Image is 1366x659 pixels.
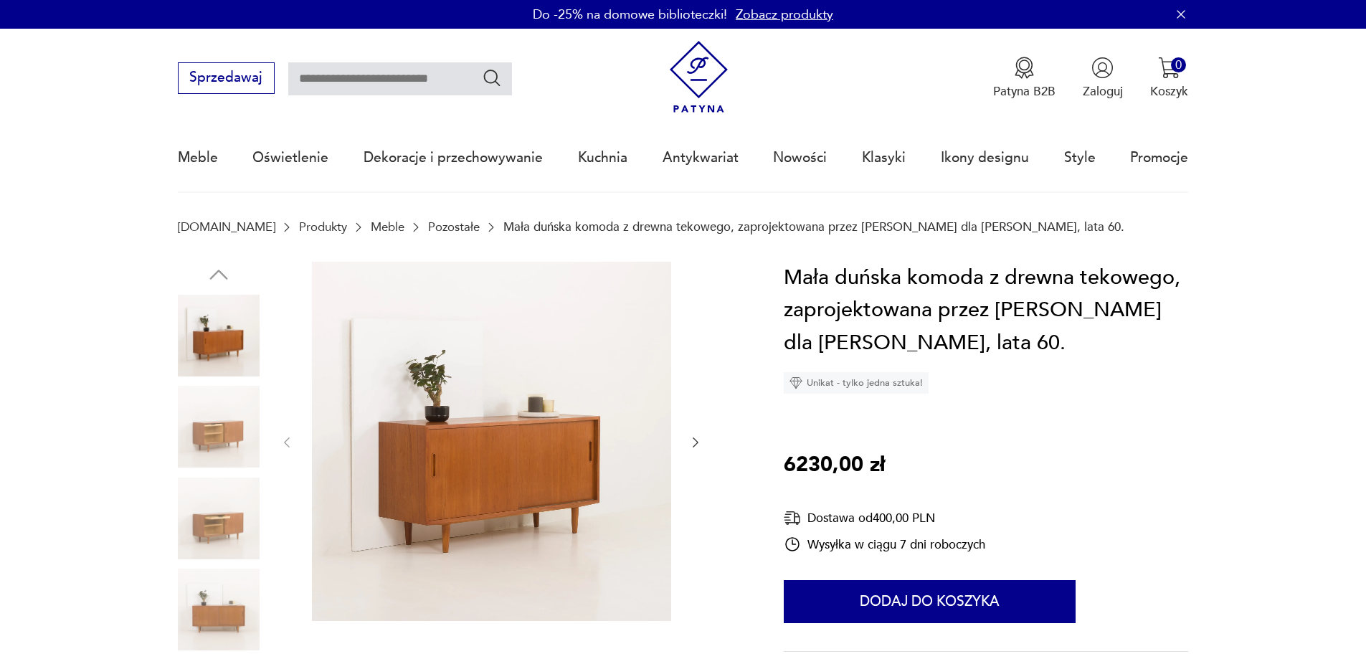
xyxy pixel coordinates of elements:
img: Ikonka użytkownika [1091,57,1114,79]
button: Szukaj [482,67,503,88]
h1: Mała duńska komoda z drewna tekowego, zaprojektowana przez [PERSON_NAME] dla [PERSON_NAME], lata 60. [784,262,1188,360]
button: Sprzedawaj [178,62,275,94]
button: Patyna B2B [993,57,1056,100]
a: Pozostałe [428,220,480,234]
button: Dodaj do koszyka [784,580,1076,623]
a: Nowości [773,125,827,191]
img: Ikona dostawy [784,509,801,527]
a: Meble [371,220,404,234]
img: Zdjęcie produktu Mała duńska komoda z drewna tekowego, zaprojektowana przez Carlo Jensena dla Hun... [178,569,260,650]
p: Patyna B2B [993,83,1056,100]
p: Koszyk [1150,83,1188,100]
button: 0Koszyk [1150,57,1188,100]
a: Kuchnia [578,125,627,191]
p: Do -25% na domowe biblioteczki! [533,6,727,24]
a: Klasyki [862,125,906,191]
img: Ikona diamentu [789,376,802,389]
p: Mała duńska komoda z drewna tekowego, zaprojektowana przez [PERSON_NAME] dla [PERSON_NAME], lata 60. [503,220,1124,234]
a: Sprzedawaj [178,73,275,85]
a: [DOMAIN_NAME] [178,220,275,234]
div: Wysyłka w ciągu 7 dni roboczych [784,536,985,553]
a: Antykwariat [663,125,739,191]
p: Zaloguj [1083,83,1123,100]
img: Zdjęcie produktu Mała duńska komoda z drewna tekowego, zaprojektowana przez Carlo Jensena dla Hun... [178,295,260,376]
img: Patyna - sklep z meblami i dekoracjami vintage [663,41,735,113]
a: Produkty [299,220,347,234]
img: Ikona koszyka [1158,57,1180,79]
p: 6230,00 zł [784,449,885,482]
img: Zdjęcie produktu Mała duńska komoda z drewna tekowego, zaprojektowana przez Carlo Jensena dla Hun... [178,386,260,468]
a: Oświetlenie [252,125,328,191]
button: Zaloguj [1083,57,1123,100]
a: Zobacz produkty [736,6,833,24]
a: Meble [178,125,218,191]
a: Dekoracje i przechowywanie [364,125,543,191]
div: Unikat - tylko jedna sztuka! [784,372,929,394]
a: Ikona medaluPatyna B2B [993,57,1056,100]
a: Promocje [1130,125,1188,191]
img: Zdjęcie produktu Mała duńska komoda z drewna tekowego, zaprojektowana przez Carlo Jensena dla Hun... [312,262,671,621]
div: Dostawa od 400,00 PLN [784,509,985,527]
img: Zdjęcie produktu Mała duńska komoda z drewna tekowego, zaprojektowana przez Carlo Jensena dla Hun... [178,478,260,559]
div: 0 [1171,57,1186,72]
a: Ikony designu [941,125,1029,191]
a: Style [1064,125,1096,191]
img: Ikona medalu [1013,57,1035,79]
